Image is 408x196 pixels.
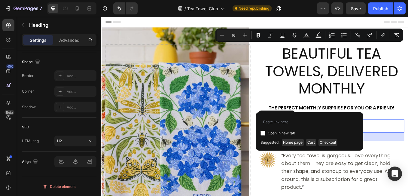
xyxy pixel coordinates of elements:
[22,182,96,191] button: Delete element
[184,5,186,12] span: /
[22,89,34,94] div: Corner
[101,17,408,196] iframe: Design area
[22,158,39,166] div: Align
[67,105,95,110] div: Add...
[186,103,355,110] p: The perfect Monthly surprise for you or a friend!
[351,6,361,11] span: Save
[187,5,218,12] span: Tea Towel Club
[282,139,304,146] span: Home page
[57,139,62,143] span: H2
[113,2,138,14] div: Undo/Redo
[368,2,393,14] button: Publish
[78,130,110,134] div: Drop element here
[22,124,29,130] div: SEO
[67,73,95,79] div: Add...
[67,89,95,94] div: Add...
[215,29,403,42] div: Editor contextual toolbar
[248,124,294,132] p: Join The Club
[185,158,206,179] img: Alt Image
[193,112,202,118] div: Row
[22,58,41,66] div: Shape
[268,130,295,137] span: Open in new tab
[388,167,402,181] div: Open Intercom Messenger
[318,139,337,146] span: Checkout
[39,5,42,12] p: 7
[241,121,301,136] a: Join The Club
[22,73,34,78] div: Border
[43,183,76,190] div: Delete element
[22,104,36,110] div: Shadow
[192,31,349,96] span: Beautiful Tea Towels, Delivered Monthly
[346,2,366,14] button: Save
[306,139,316,146] span: Cart
[186,33,355,95] p: ⁠⁠⁠⁠⁠⁠⁠
[6,64,14,69] div: 450
[260,117,358,127] input: Paste link here
[185,32,356,96] h2: Rich Text Editor. Editing area: main
[267,138,274,143] div: 32
[260,139,279,146] span: Suggested:
[2,2,45,14] button: 7
[239,6,269,11] span: Need republishing
[22,138,39,144] div: HTML tag
[30,37,47,43] p: Settings
[212,159,214,167] span: “
[5,110,14,115] div: Beta
[373,5,388,12] div: Publish
[59,37,80,43] p: Advanced
[54,136,96,146] button: H2
[29,21,94,29] p: Heading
